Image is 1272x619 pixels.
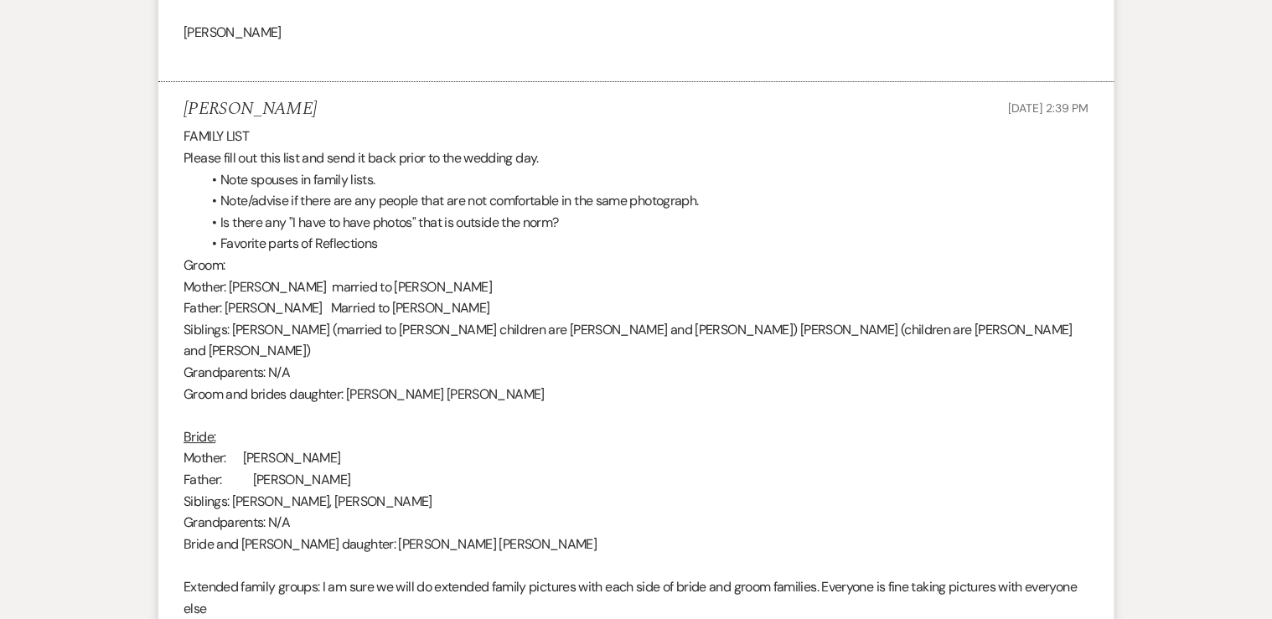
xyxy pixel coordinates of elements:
[184,362,1088,384] p: Grandparents: N/A
[184,576,1088,619] p: Extended family groups: I am sure we will do extended family pictures with each side of bride and...
[184,147,1088,169] p: Please fill out this list and send it back prior to the wedding day.
[1008,101,1088,116] span: [DATE] 2:39 PM
[184,384,1088,405] p: Groom and brides daughter: [PERSON_NAME] [PERSON_NAME]
[200,190,1088,212] li: Note/advise if there are any people that are not comfortable in the same photograph.
[200,169,1088,191] li: Note spouses in family lists.
[184,447,1088,469] p: Mother: [PERSON_NAME]
[184,276,1088,298] p: Mother: [PERSON_NAME] married to [PERSON_NAME]
[184,297,1088,319] p: Father: [PERSON_NAME] Married to [PERSON_NAME]
[184,126,1088,147] p: FAMILY LIST
[184,319,1088,362] p: Siblings: [PERSON_NAME] (married to [PERSON_NAME] children are [PERSON_NAME] and [PERSON_NAME]) [...
[184,22,1088,44] p: [PERSON_NAME]
[200,212,1088,234] li: Is there any "I have to have photos" that is outside the norm?
[184,534,1088,555] p: Bride and [PERSON_NAME] daughter: [PERSON_NAME] [PERSON_NAME]
[184,99,317,120] h5: [PERSON_NAME]
[184,428,215,446] u: Bride:
[184,255,1088,276] p: Groom:
[200,233,1088,255] li: Favorite parts of Reflections
[184,491,1088,513] p: Siblings: [PERSON_NAME], [PERSON_NAME]
[184,469,1088,491] p: Father: [PERSON_NAME]
[184,512,1088,534] p: Grandparents: N/A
